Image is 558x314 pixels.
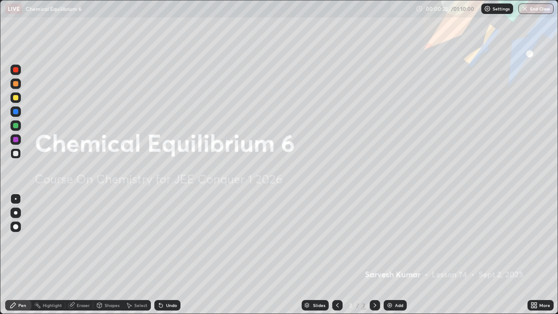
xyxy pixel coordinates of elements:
div: Add [395,303,403,307]
div: Highlight [43,303,62,307]
div: / [357,303,359,308]
p: LIVE [8,5,20,12]
div: Shapes [105,303,119,307]
div: 2 [346,303,355,308]
div: Slides [313,303,325,307]
img: class-settings-icons [484,5,491,12]
button: End Class [518,3,554,14]
div: Select [134,303,147,307]
p: Chemical Equilibrium 6 [26,5,82,12]
img: end-class-cross [521,5,528,12]
div: Undo [166,303,177,307]
div: 2 [361,301,366,309]
p: Settings [493,7,510,11]
div: More [539,303,550,307]
div: Pen [18,303,26,307]
div: Eraser [77,303,90,307]
img: add-slide-button [386,302,393,309]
